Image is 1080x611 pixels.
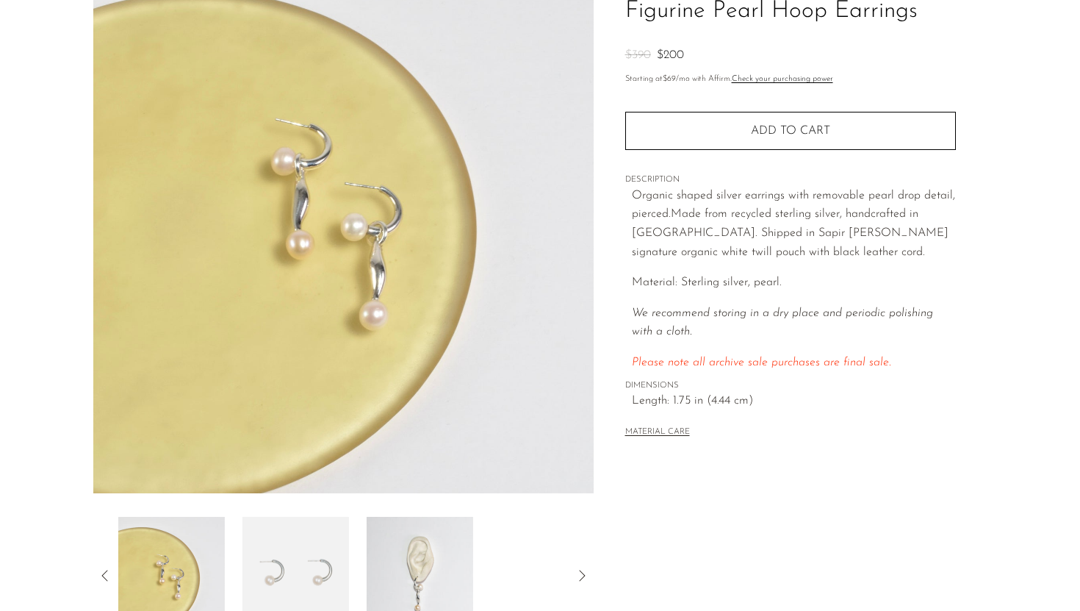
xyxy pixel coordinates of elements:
span: DIMENSIONS [625,379,956,393]
span: Please note all archive sale purchases are final sale. [632,357,891,368]
button: Add to cart [625,112,956,150]
i: We recommend storing in a dry place and periodic polishing with a cloth. [632,307,933,338]
span: Add to cart [751,125,830,137]
span: Length: 1.75 in (4.44 cm) [632,392,956,411]
button: MATERIAL CARE [625,427,690,438]
span: $390 [625,49,651,61]
a: Check your purchasing power - Learn more about Affirm Financing (opens in modal) [732,75,833,83]
span: DESCRIPTION [625,174,956,187]
span: $69 [663,75,676,83]
span: $200 [657,49,684,61]
p: Organic shaped silver earrings with removable pearl drop detail, pierced. Made from recycled ster... [632,187,956,262]
span: ignature organic white twill pouch with black leather cord. [636,246,925,258]
p: Starting at /mo with Affirm. [625,73,956,86]
span: Material: Sterling silver, pearl. [632,276,782,288]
